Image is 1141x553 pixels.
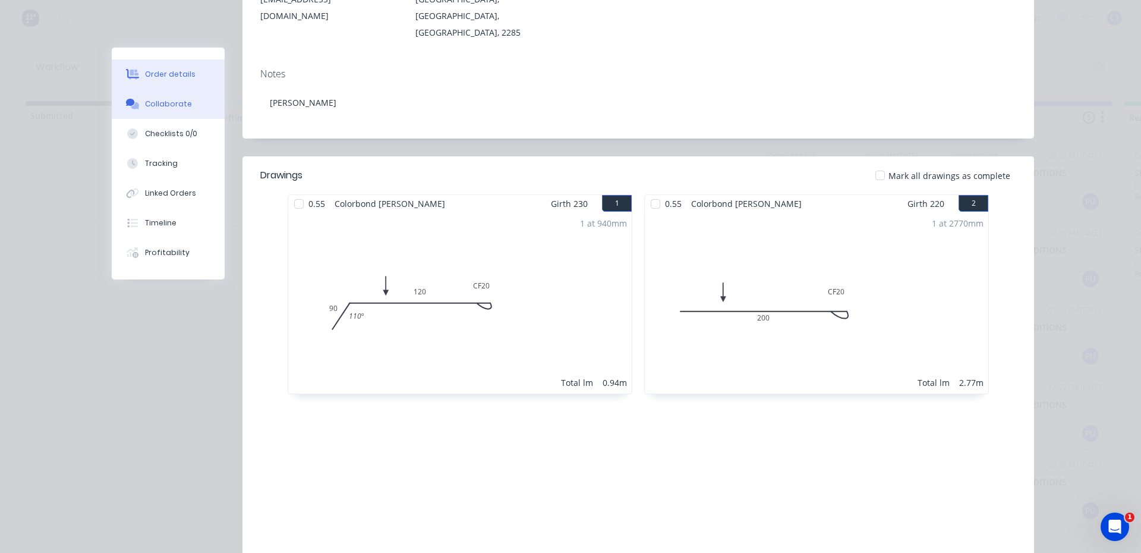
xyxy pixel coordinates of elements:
button: 1 [602,195,632,212]
div: Timeline [145,218,176,228]
button: Order details [112,59,225,89]
button: Tracking [112,149,225,178]
button: Linked Orders [112,178,225,208]
button: Collaborate [112,89,225,119]
button: Checklists 0/0 [112,119,225,149]
span: Girth 220 [907,195,944,212]
div: 1 at 2770mm [932,217,984,230]
span: Colorbond [PERSON_NAME] [686,195,806,212]
div: Notes [260,68,1016,80]
div: 0.94m [603,376,627,389]
div: Checklists 0/0 [145,128,197,139]
div: Collaborate [145,99,192,109]
div: Profitability [145,247,190,258]
button: Timeline [112,208,225,238]
div: [PERSON_NAME] [260,84,1016,121]
div: 1 at 940mm [580,217,627,230]
span: Colorbond [PERSON_NAME] [330,195,450,212]
div: Total lm [561,376,593,389]
span: Mark all drawings as complete [888,169,1010,182]
div: Linked Orders [145,188,196,199]
span: Girth 230 [551,195,588,212]
div: 0CF202001 at 2770mmTotal lm2.77m [645,212,988,394]
div: 2.77m [959,376,984,389]
div: Drawings [260,168,302,183]
button: 2 [959,195,988,212]
iframe: Intercom live chat [1101,513,1129,541]
span: 0.55 [660,195,686,212]
div: Tracking [145,158,178,169]
button: Profitability [112,238,225,268]
span: 1 [1125,513,1134,522]
div: Total lm [918,376,950,389]
div: 090CF20120110º1 at 940mmTotal lm0.94m [288,212,632,394]
div: Order details [145,69,196,80]
span: 0.55 [304,195,330,212]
